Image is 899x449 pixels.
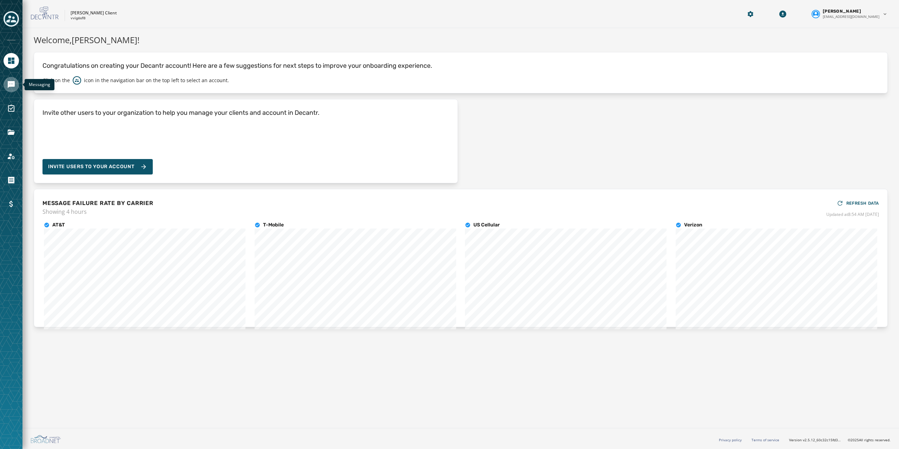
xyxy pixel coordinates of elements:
[52,222,65,229] h4: AT&T
[4,101,19,116] a: Navigate to Surveys
[4,77,19,92] a: Navigate to Messaging
[473,222,500,229] h4: US Cellular
[789,437,842,443] span: Version
[848,437,891,442] span: © 2025 All rights reserved.
[4,11,19,27] button: Toggle account select drawer
[25,79,54,90] div: Messaging
[42,207,153,216] span: Showing 4 hours
[752,437,779,442] a: Terms of service
[846,200,879,206] span: REFRESH DATA
[4,148,19,164] a: Navigate to Account
[42,159,153,174] button: Invite Users to your account
[776,8,789,20] button: Download Menu
[48,163,134,170] span: Invite Users to your account
[4,196,19,212] a: Navigate to Billing
[4,125,19,140] a: Navigate to Files
[84,77,229,84] p: icon in the navigation bar on the top left to select an account.
[809,6,891,22] button: User settings
[42,108,320,118] h4: Invite other users to your organization to help you manage your clients and account in Decantr.
[4,53,19,68] a: Navigate to Home
[684,222,702,229] h4: Verizon
[42,77,70,84] p: Click on the
[826,212,879,217] span: Updated at 8:54 AM [DATE]
[34,34,888,46] h1: Welcome, [PERSON_NAME] !
[42,61,879,71] p: Congratulations on creating your Decantr account! Here are a few suggestions for next steps to im...
[803,437,842,443] span: v2.5.12_60c32c15fd37978ea97d18c88c1d5e69e1bdb78b
[263,222,284,229] h4: T-Mobile
[744,8,757,20] button: Manage global settings
[823,8,861,14] span: [PERSON_NAME]
[42,199,153,207] h4: MESSAGE FAILURE RATE BY CARRIER
[823,14,879,19] span: [EMAIL_ADDRESS][DOMAIN_NAME]
[719,437,742,442] a: Privacy policy
[4,172,19,188] a: Navigate to Orders
[836,198,879,209] button: REFRESH DATA
[71,10,117,16] p: [PERSON_NAME] Client
[71,16,86,21] p: vvig6sf8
